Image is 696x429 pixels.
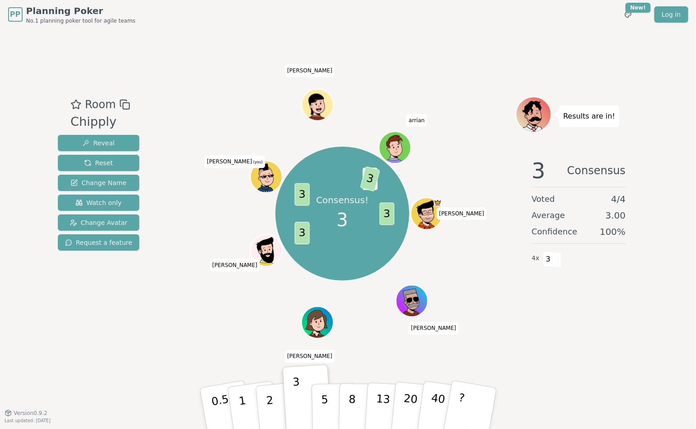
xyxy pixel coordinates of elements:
[76,198,122,207] span: Watch only
[437,207,487,220] span: Click to change your name
[563,110,616,123] p: Results are in!
[285,350,335,363] span: Click to change your name
[58,195,140,211] button: Watch only
[71,113,130,131] div: Chipply
[654,6,688,23] a: Log in
[295,183,310,206] span: 3
[360,166,380,191] span: 3
[58,135,140,151] button: Reveal
[58,175,140,191] button: Change Name
[71,178,126,187] span: Change Name
[5,418,51,423] span: Last updated: [DATE]
[600,225,625,238] span: 100 %
[210,259,260,272] span: Click to change your name
[407,114,427,127] span: Click to change your name
[316,194,369,206] p: Consensus!
[8,5,136,24] a: PPPlanning PokerNo.1 planning poker tool for agile teams
[409,322,459,334] span: Click to change your name
[26,17,136,24] span: No.1 planning poker tool for agile teams
[336,206,348,234] span: 3
[285,64,335,77] span: Click to change your name
[26,5,136,17] span: Planning Poker
[10,9,20,20] span: PP
[295,222,310,244] span: 3
[620,6,636,23] button: New!
[70,218,128,227] span: Change Avatar
[625,3,651,13] div: New!
[5,410,47,417] button: Version0.9.2
[611,193,625,205] span: 4 / 4
[434,199,442,207] span: Matthew is the host
[532,253,540,263] span: 4 x
[532,160,546,181] span: 3
[543,252,554,267] span: 3
[532,225,578,238] span: Confidence
[14,410,47,417] span: Version 0.9.2
[606,209,626,222] span: 3.00
[84,158,113,167] span: Reset
[58,155,140,171] button: Reset
[85,96,116,113] span: Room
[58,214,140,231] button: Change Avatar
[65,238,133,247] span: Request a feature
[82,138,114,148] span: Reveal
[292,376,302,425] p: 3
[532,193,555,205] span: Voted
[205,156,265,168] span: Click to change your name
[532,209,565,222] span: Average
[58,234,140,251] button: Request a feature
[567,160,625,181] span: Consensus
[379,202,394,225] span: 3
[252,161,263,165] span: (you)
[251,162,281,192] button: Click to change your avatar
[71,96,81,113] button: Add as favourite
